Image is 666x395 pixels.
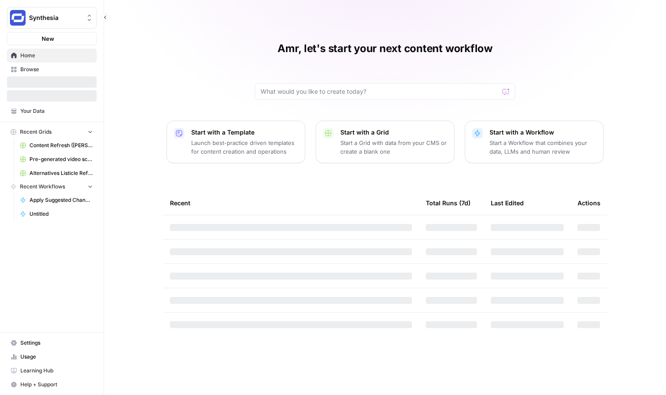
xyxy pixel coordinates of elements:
a: Pre-generated video scripts [16,152,97,166]
p: Start a Grid with data from your CMS or create a blank one [340,138,447,156]
span: Recent Workflows [20,183,65,191]
span: Help + Support [20,381,93,388]
span: Apply Suggested Changes - Fork [29,196,93,204]
a: Alternatives Listicle Refresh [16,166,97,180]
button: Recent Workflows [7,180,97,193]
p: Start with a Workflow [490,128,596,137]
button: Start with a TemplateLaunch best-practice driven templates for content creation and operations [166,121,305,163]
p: Launch best-practice driven templates for content creation and operations [191,138,298,156]
button: Start with a WorkflowStart a Workflow that combines your data, LLMs and human review [465,121,604,163]
span: Your Data [20,107,93,115]
span: Untitled [29,210,93,218]
a: Home [7,49,97,63]
span: Settings [20,339,93,347]
div: Last Edited [491,191,524,215]
a: Browse [7,63,97,76]
button: Workspace: Synthesia [7,7,97,29]
img: Synthesia Logo [10,10,26,26]
button: New [7,32,97,45]
span: Pre-generated video scripts [29,155,93,163]
span: Usage [20,353,93,361]
span: New [42,34,54,43]
a: Untitled [16,207,97,221]
span: Recent Grids [20,128,52,136]
span: Synthesia [29,13,82,22]
div: Actions [578,191,601,215]
a: Settings [7,336,97,350]
h1: Amr, let's start your next content workflow [277,42,493,56]
button: Help + Support [7,378,97,392]
a: Usage [7,350,97,364]
a: Apply Suggested Changes - Fork [16,193,97,207]
a: Learning Hub [7,364,97,378]
div: Total Runs (7d) [426,191,470,215]
a: Your Data [7,104,97,118]
button: Start with a GridStart a Grid with data from your CMS or create a blank one [316,121,454,163]
p: Start with a Template [191,128,298,137]
p: Start with a Grid [340,128,447,137]
span: Browse [20,66,93,73]
span: Content Refresh ([PERSON_NAME]'s edit) [29,142,93,149]
div: Recent [170,191,412,215]
span: Alternatives Listicle Refresh [29,169,93,177]
p: Start a Workflow that combines your data, LLMs and human review [490,138,596,156]
input: What would you like to create today? [261,87,499,96]
button: Recent Grids [7,125,97,138]
a: Content Refresh ([PERSON_NAME]'s edit) [16,138,97,152]
span: Home [20,52,93,59]
span: Learning Hub [20,367,93,375]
